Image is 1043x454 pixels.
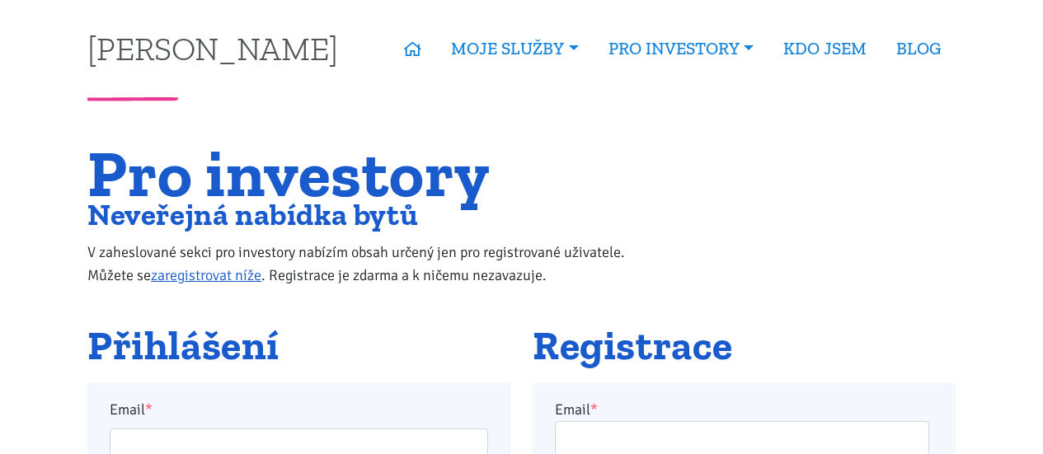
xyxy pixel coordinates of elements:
[99,398,500,421] label: Email
[87,241,659,287] p: V zaheslované sekci pro investory nabízím obsah určený jen pro registrované uživatele. Můžete se ...
[768,30,881,68] a: KDO JSEM
[87,201,659,228] h2: Neveřejná nabídka bytů
[87,32,338,64] a: [PERSON_NAME]
[881,30,956,68] a: BLOG
[87,324,510,368] h2: Přihlášení
[151,266,261,284] a: zaregistrovat níže
[533,324,956,368] h2: Registrace
[594,30,768,68] a: PRO INVESTORY
[87,146,659,201] h1: Pro investory
[436,30,593,68] a: MOJE SLUŽBY
[590,400,598,419] abbr: required
[555,398,598,421] label: Email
